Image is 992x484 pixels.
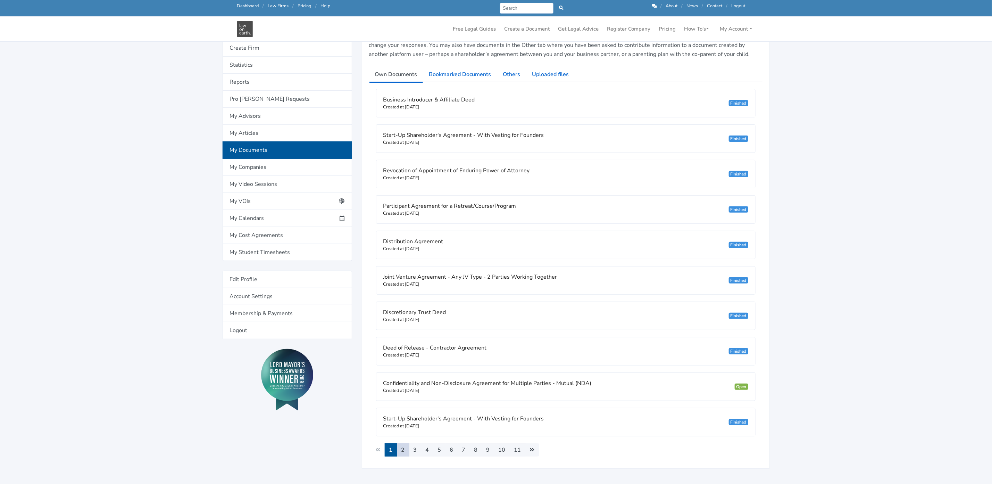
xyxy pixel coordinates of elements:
a: 6 [445,443,458,457]
a: Start-Up Shareholder's Agreement - With Vesting for Founders Created at [DATE] Finished [376,124,756,153]
div: Finished [729,242,748,248]
a: Dashboard [237,3,259,9]
span: Revocation of Appointment of Enduring Power of Attorney [383,167,530,174]
small: Created at [DATE] [383,246,419,252]
span: / [682,3,683,9]
span: Business Introducer & Affiliate Deed [383,96,475,104]
span: / [726,3,728,9]
small: Created at [DATE] [383,175,419,181]
a: Pricing [298,3,312,9]
a: My VOIs [223,193,352,210]
a: Account Settings [223,288,352,305]
div: Finished [729,171,748,177]
div: Finished [729,277,748,284]
a: Statistics [223,57,352,74]
a: Law Firms [268,3,289,9]
nav: Page navigation [371,443,539,462]
a: Uploaded files [526,66,575,83]
a: Get Legal Advice [556,22,602,36]
small: Created at [DATE] [383,210,419,216]
img: Lord Mayor's Award 2019 [261,349,313,411]
a: Logout [732,3,745,9]
span: Distribution Agreement [383,238,443,245]
a: 2 [397,443,409,457]
a: My Documents [223,141,352,159]
a: 10 [494,443,510,457]
span: Participant Agreement for a Retreat/Course/Program [383,202,516,210]
a: My Student Timesheets [223,244,352,261]
a: Create a Document [502,22,553,36]
a: Bookmarked Documents [423,66,497,83]
p: Any documents you create will be safely stored here in Own Documents waiting for you to use them ... [369,32,762,59]
a: Logout [223,322,352,339]
a: Pricing [656,22,679,36]
a: 7 [458,443,470,457]
span: Confidentiality and Non-Disclosure Agreement for Multiple Parties - Mutual (NDA) [383,379,592,387]
a: Help [321,3,331,9]
span: 1 [385,443,397,457]
div: Finished [729,100,748,106]
a: Create Firm [223,40,352,57]
input: Search [500,3,554,14]
a: News [687,3,698,9]
a: Discretionary Trust Deed Created at [DATE] Finished [376,302,756,330]
a: 8 [470,443,482,457]
small: Created at [DATE] [383,423,419,429]
a: Contact [707,3,723,9]
a: Revocation of Appointment of Enduring Power of Attorney Created at [DATE] Finished [376,160,756,188]
a: Edit Profile [223,271,352,288]
a: About [666,3,678,9]
a: How To's [682,22,712,36]
a: Pro [PERSON_NAME] Requests [223,91,352,108]
a: Joint Venture Agreement - Any JV Type - 2 Parties Working Together Created at [DATE] Finished [376,266,756,295]
a: 5 [433,443,446,457]
small: Created at [DATE] [383,352,419,358]
a: Reports [223,74,352,91]
a: My Account [717,22,755,36]
div: Finished [729,313,748,319]
span: Deed of Release - Contractor Agreement [383,344,487,352]
span: Joint Venture Agreement - Any JV Type - 2 Parties Working Together [383,273,557,281]
a: Participant Agreement for a Retreat/Course/Program Created at [DATE] Finished [376,195,756,224]
small: Created at [DATE] [383,104,419,110]
div: Open [735,384,748,390]
a: Distribution Agreement Created at [DATE] Finished [376,231,756,259]
a: Next » [525,443,539,457]
span: Start-Up Shareholder's Agreement - With Vesting for Founders [383,415,544,423]
div: Finished [729,348,748,354]
span: / [263,3,264,9]
a: My Articles [223,125,352,142]
a: My Cost Agreements [223,227,352,244]
small: Created at [DATE] [383,281,419,287]
div: Finished [729,136,748,142]
a: 9 [482,443,494,457]
a: 11 [510,443,526,457]
a: My Video Sessions [223,176,352,193]
span: / [702,3,703,9]
a: Register Company [605,22,653,36]
a: 4 [421,443,434,457]
a: Business Introducer & Affiliate Deed Created at [DATE] Finished [376,89,756,117]
a: My Calendars [223,210,352,227]
a: 3 [409,443,422,457]
a: Confidentiality and Non-Disclosure Agreement for Multiple Parties - Mutual (NDA) Created at [DATE... [376,372,756,401]
a: My Companies [223,159,352,176]
a: My Advisors [223,108,352,125]
a: Deed of Release - Contractor Agreement Created at [DATE] Finished [376,337,756,366]
a: Own Documents [369,66,423,83]
small: Created at [DATE] [383,387,419,394]
span: / [661,3,662,9]
small: Created at [DATE] [383,139,419,146]
li: « Previous [371,443,385,457]
small: Created at [DATE] [383,317,419,323]
span: Discretionary Trust Deed [383,309,446,316]
a: Others [497,66,526,83]
a: Start-Up Shareholder's Agreement - With Vesting for Founders Created at [DATE] Finished [376,408,756,436]
a: Free Legal Guides [450,22,499,36]
div: Finished [729,419,748,425]
div: Finished [729,206,748,213]
span: / [316,3,317,9]
a: Membership & Payments [223,305,352,322]
span: Start-Up Shareholder's Agreement - With Vesting for Founders [383,131,544,139]
span: / [293,3,294,9]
